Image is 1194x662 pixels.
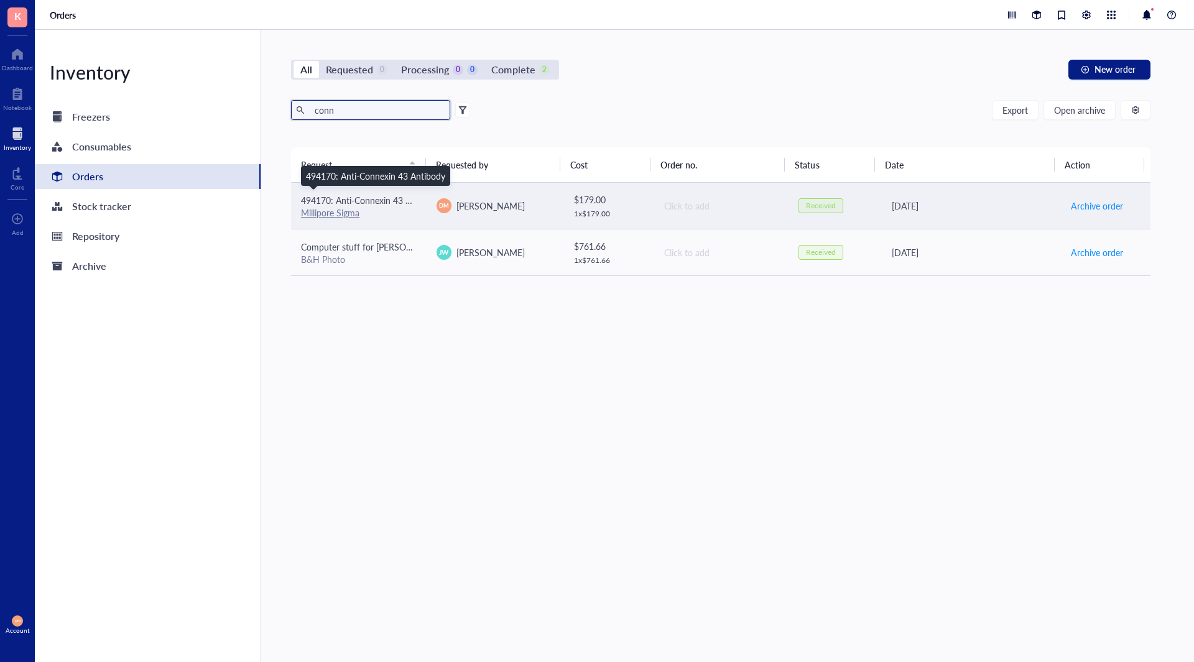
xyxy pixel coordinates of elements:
div: 1 x $ 179.00 [574,209,644,219]
div: $ 761.66 [574,239,644,253]
div: Account [6,627,30,634]
div: Processing [401,61,449,78]
span: Request [301,158,401,172]
span: Archive order [1071,199,1123,213]
div: Stock tracker [72,198,131,215]
div: 494170: Anti-Connexin 43 Antibody [306,169,445,183]
div: Orders [72,168,103,185]
th: Order no. [650,147,785,182]
div: Dashboard [2,64,33,71]
div: 2 [539,65,550,75]
div: B&H Photo [301,254,417,265]
div: 0 [377,65,387,75]
div: All [300,61,312,78]
th: Cost [560,147,650,182]
th: Request [291,147,426,182]
button: Open archive [1044,100,1116,120]
a: Dashboard [2,44,33,71]
th: Action [1055,147,1145,182]
td: Click to add [653,229,789,275]
div: Repository [72,228,119,245]
span: K [14,8,21,24]
a: Orders [35,164,261,189]
span: 494170: Anti-Connexin 43 Antibody [301,194,440,206]
a: Repository [35,224,261,249]
span: JW [439,247,449,257]
div: Inventory [4,144,31,151]
a: Core [11,163,24,191]
span: Export [1002,105,1028,115]
div: Click to add [664,246,779,259]
div: Add [12,229,24,236]
a: Orders [50,9,78,21]
div: 1 x $ 761.66 [574,255,644,265]
div: Requested [326,61,373,78]
span: Open archive [1054,105,1105,115]
span: Computer stuff for [PERSON_NAME] machine [301,241,479,253]
div: Archive [72,257,106,275]
th: Date [875,147,1055,182]
div: Received [806,201,836,211]
a: Consumables [35,134,261,159]
a: Freezers [35,104,261,129]
div: Click to add [664,199,779,213]
div: Notebook [3,104,32,111]
div: segmented control [291,60,559,80]
div: [DATE] [892,246,1050,259]
div: Core [11,183,24,191]
button: Archive order [1070,196,1124,216]
div: Complete [491,61,535,78]
div: Inventory [35,60,261,85]
td: Click to add [653,183,789,229]
th: Status [785,147,874,182]
div: Received [806,247,836,257]
span: [PERSON_NAME] [456,246,525,259]
a: Notebook [3,84,32,111]
div: [DATE] [892,199,1050,213]
div: $ 179.00 [574,193,644,206]
a: Inventory [4,124,31,151]
button: Export [992,100,1039,120]
span: DM [14,618,21,623]
th: Requested by [426,147,561,182]
div: Consumables [72,138,131,155]
a: Archive [35,254,261,278]
a: Millipore Sigma [301,206,359,219]
span: DM [440,201,449,210]
div: 0 [467,65,478,75]
a: Stock tracker [35,194,261,219]
span: New order [1094,64,1136,74]
div: Freezers [72,108,110,126]
button: New order [1068,60,1150,80]
span: [PERSON_NAME] [456,200,525,212]
input: Find orders in table [310,101,445,119]
div: 0 [453,65,463,75]
button: Archive order [1070,242,1124,262]
span: Archive order [1071,246,1123,259]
